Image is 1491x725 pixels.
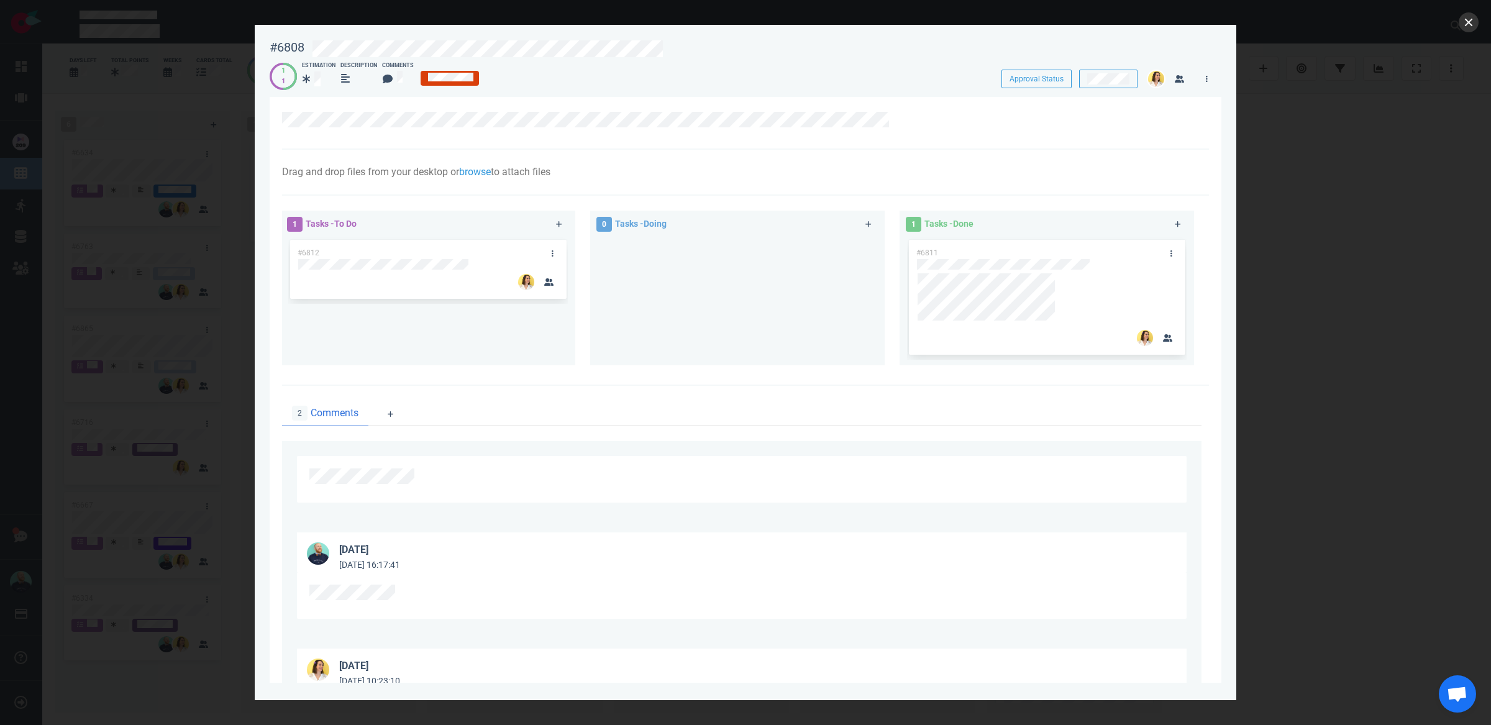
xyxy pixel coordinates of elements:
[1137,330,1153,346] img: 26
[459,166,491,178] a: browse
[281,76,285,87] div: 1
[382,62,414,70] div: Comments
[596,217,612,232] span: 0
[339,676,400,686] small: [DATE] 10:23:10
[339,659,368,673] div: [DATE]
[292,406,308,421] span: 2
[306,219,357,229] span: Tasks - To Do
[491,166,550,178] span: to attach files
[270,40,304,55] div: #6808
[615,219,667,229] span: Tasks - Doing
[1001,70,1072,88] button: Approval Status
[340,62,377,70] div: Description
[1439,675,1476,713] div: Ouvrir le chat
[307,659,329,681] img: 36
[307,542,329,565] img: 36
[339,542,368,557] div: [DATE]
[924,219,973,229] span: Tasks - Done
[311,406,358,421] span: Comments
[281,66,285,76] div: 1
[287,217,303,232] span: 1
[906,217,921,232] span: 1
[302,62,335,70] div: Estimation
[282,166,459,178] span: Drag and drop files from your desktop or
[339,560,400,570] small: [DATE] 16:17:41
[1148,71,1164,87] img: 26
[1459,12,1479,32] button: close
[916,249,938,257] span: #6811
[518,274,534,290] img: 26
[298,249,319,257] span: #6812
